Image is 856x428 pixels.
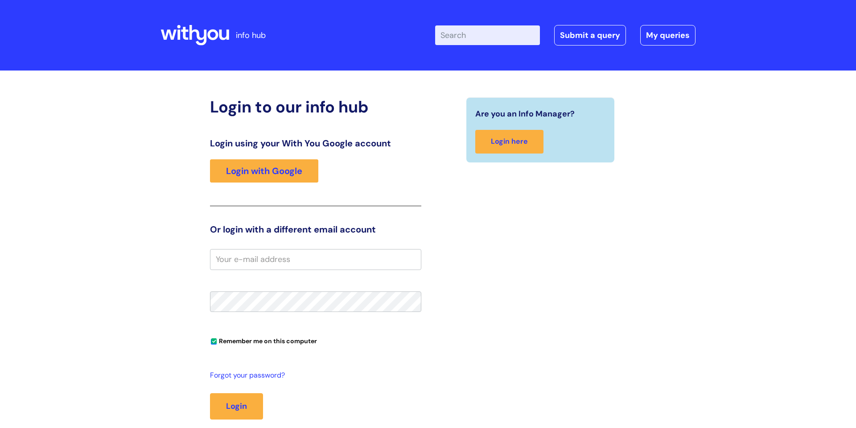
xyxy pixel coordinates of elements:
[554,25,626,46] a: Submit a query
[211,339,217,345] input: Remember me on this computer
[210,333,421,348] div: You can uncheck this option if you're logging in from a shared device
[210,224,421,235] h3: Or login with a different email account
[640,25,695,46] a: My queries
[210,393,263,419] button: Login
[210,249,421,270] input: Your e-mail address
[475,107,575,121] span: Are you an Info Manager?
[236,28,266,42] p: info hub
[210,159,318,183] a: Login with Google
[210,138,421,149] h3: Login using your With You Google account
[210,97,421,116] h2: Login to our info hub
[210,369,417,382] a: Forgot your password?
[475,130,543,154] a: Login here
[210,335,317,345] label: Remember me on this computer
[435,25,540,45] input: Search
